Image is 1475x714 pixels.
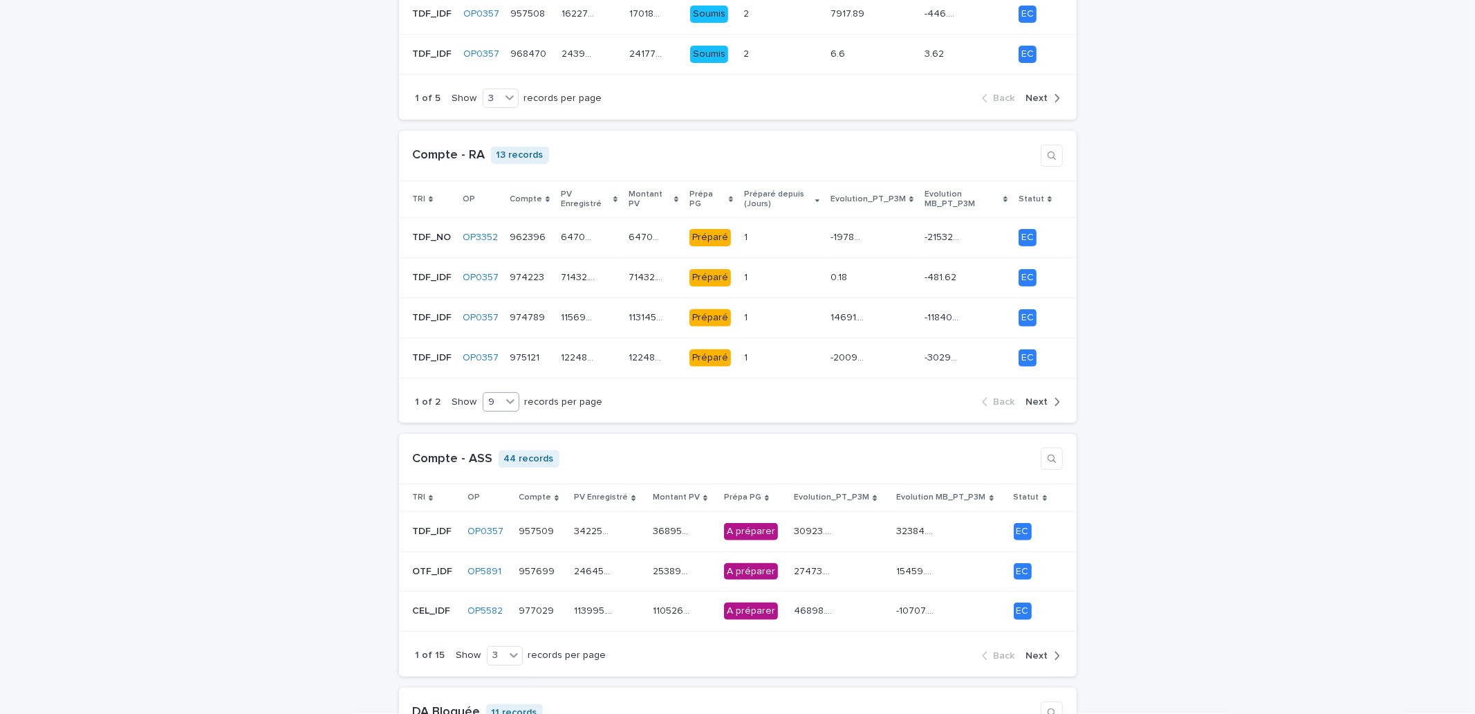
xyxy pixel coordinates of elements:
p: CEL_IDF [412,603,453,617]
div: EC [1014,563,1032,580]
p: 977029 [519,603,557,617]
tr: TDF_NOTDF_NO OP3352 962396962396 64705.5264705.52 64705.5264705.52 Préparé11 -19783.48-19783.48 -... [399,218,1077,258]
div: A préparer [724,563,778,580]
p: 3.62 [925,46,947,60]
p: 962396 [510,229,548,244]
p: 64705.52 [629,229,666,244]
p: 957509 [519,523,557,538]
p: 1 of 5 [416,93,441,104]
p: TDF_IDF [412,6,454,20]
p: 1 of 15 [416,650,445,661]
p: OP [463,192,475,207]
span: Back [994,397,1015,407]
button: Back [982,396,1021,408]
a: OP5582 [468,605,503,617]
div: EC [1019,229,1037,246]
p: 71432.18 [629,269,666,284]
p: TDF_IDF [412,46,454,60]
p: Statut [1019,192,1044,207]
p: 1 [744,229,750,244]
a: OP0357 [463,48,499,60]
span: Back [994,93,1015,103]
a: OP5891 [468,566,502,578]
tr: CEL_IDFCEL_IDF OP5582 977029977029 113995.18113995.18 110526.28110526.28 A préparer46898.2846898.... [399,592,1077,632]
tr: TDF_IDFTDF_IDF OP0357 968470968470 243999.16243999.16 241773.6241773.6 Soumis22 6.66.6 3.623.62 EC [399,34,1077,74]
div: EC [1019,309,1037,327]
p: -30297.65 [925,349,962,364]
p: TRI [412,192,425,207]
p: Prépa PG [724,490,761,505]
p: 110526.28 [653,603,694,617]
p: -21532.97 [925,229,962,244]
p: -11840.06 [925,309,962,324]
div: Préparé [689,229,731,246]
p: 1 [744,349,750,364]
button: Back [982,92,1021,104]
p: 7917.89 [831,6,867,20]
p: Compte [519,490,551,505]
p: Show [452,396,477,408]
p: PV Enregistré [561,187,610,212]
p: 64705.52 [561,229,598,244]
span: Back [994,651,1015,661]
p: 974223 [510,269,547,284]
p: 368951.39 [653,523,694,538]
p: 957699 [519,563,557,578]
a: OP0357 [463,272,499,284]
a: OP0357 [463,352,499,364]
a: OP0357 [463,8,499,20]
p: 342258.57 [574,523,615,538]
p: PV Enregistré [574,490,628,505]
p: -10707.65 [896,603,938,617]
p: 243999.16 [562,46,599,60]
p: 71432.18 [561,269,598,284]
p: 974789 [510,309,548,324]
p: 957508 [510,6,548,20]
p: Préparé depuis (Jours) [744,187,812,212]
p: 13 records [491,147,549,164]
p: 122482.53 [629,349,666,364]
p: -446.49 [925,6,962,20]
p: 253895.76 [653,563,694,578]
p: Evolution_PT_P3M [794,490,869,505]
a: OP0357 [463,312,499,324]
div: EC [1014,523,1032,540]
p: Montant PV [629,187,671,212]
div: Préparé [689,309,731,327]
div: A préparer [724,603,778,620]
p: 32384.93 [896,523,938,538]
div: EC [1019,349,1037,367]
p: 27473.76 [794,563,835,578]
div: A préparer [724,523,778,540]
p: 162272.46 [562,6,599,20]
div: EC [1019,269,1037,286]
p: Compte [510,192,542,207]
p: -20093.47 [831,349,868,364]
p: 113995.18 [574,603,615,617]
button: Next [1021,92,1060,104]
p: Show [452,93,477,104]
p: 241773.6 [629,46,667,60]
p: Evolution MB_PT_P3M [896,490,986,505]
p: 246453.98 [574,563,615,578]
a: Compte - ASS [413,452,493,465]
button: Next [1021,396,1060,408]
p: 15459.93 [896,563,938,578]
a: OP0357 [468,526,504,538]
tr: TDF_IDFTDF_IDF OP0357 975121975121 122482.53122482.53 122482.53122482.53 Préparé11 -20093.47-2009... [399,338,1077,378]
p: -481.62 [925,269,959,284]
p: 115695.26 [561,309,598,324]
p: 975121 [510,349,542,364]
div: Préparé [689,349,731,367]
p: 2 [744,6,752,20]
p: TDF_IDF [412,309,454,324]
button: Back [982,650,1021,662]
p: 170189.89 [629,6,667,20]
p: Evolution_PT_P3M [831,192,906,207]
div: EC [1019,46,1037,63]
p: -19783.48 [831,229,868,244]
span: Next [1026,93,1048,103]
p: TDF_IDF [412,349,454,364]
tr: TDF_IDFTDF_IDF OP0357 974223974223 71432.1871432.18 71432.1871432.18 Préparé11 0.180.18 -481.62-4... [399,258,1077,298]
p: 14691.76 [831,309,868,324]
